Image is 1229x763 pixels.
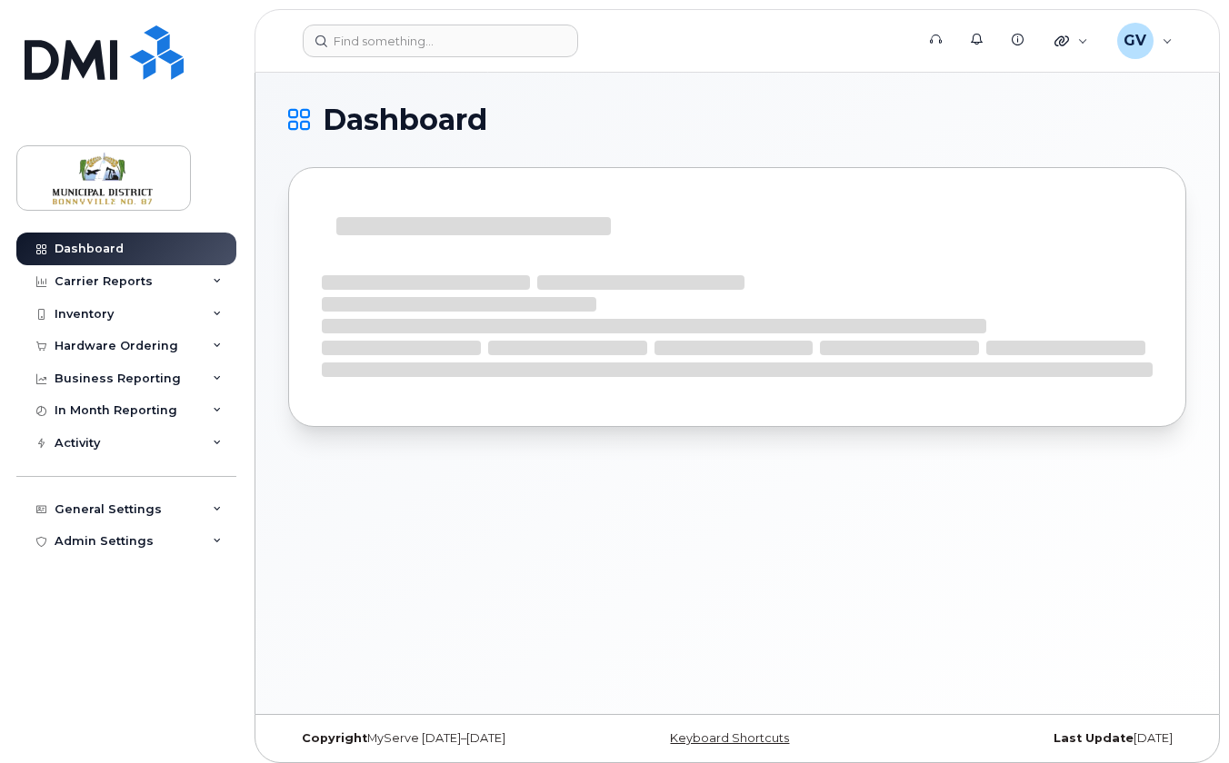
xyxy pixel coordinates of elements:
[288,731,587,746] div: MyServe [DATE]–[DATE]
[887,731,1186,746] div: [DATE]
[670,731,789,745] a: Keyboard Shortcuts
[323,106,487,134] span: Dashboard
[302,731,367,745] strong: Copyright
[1054,731,1134,745] strong: Last Update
